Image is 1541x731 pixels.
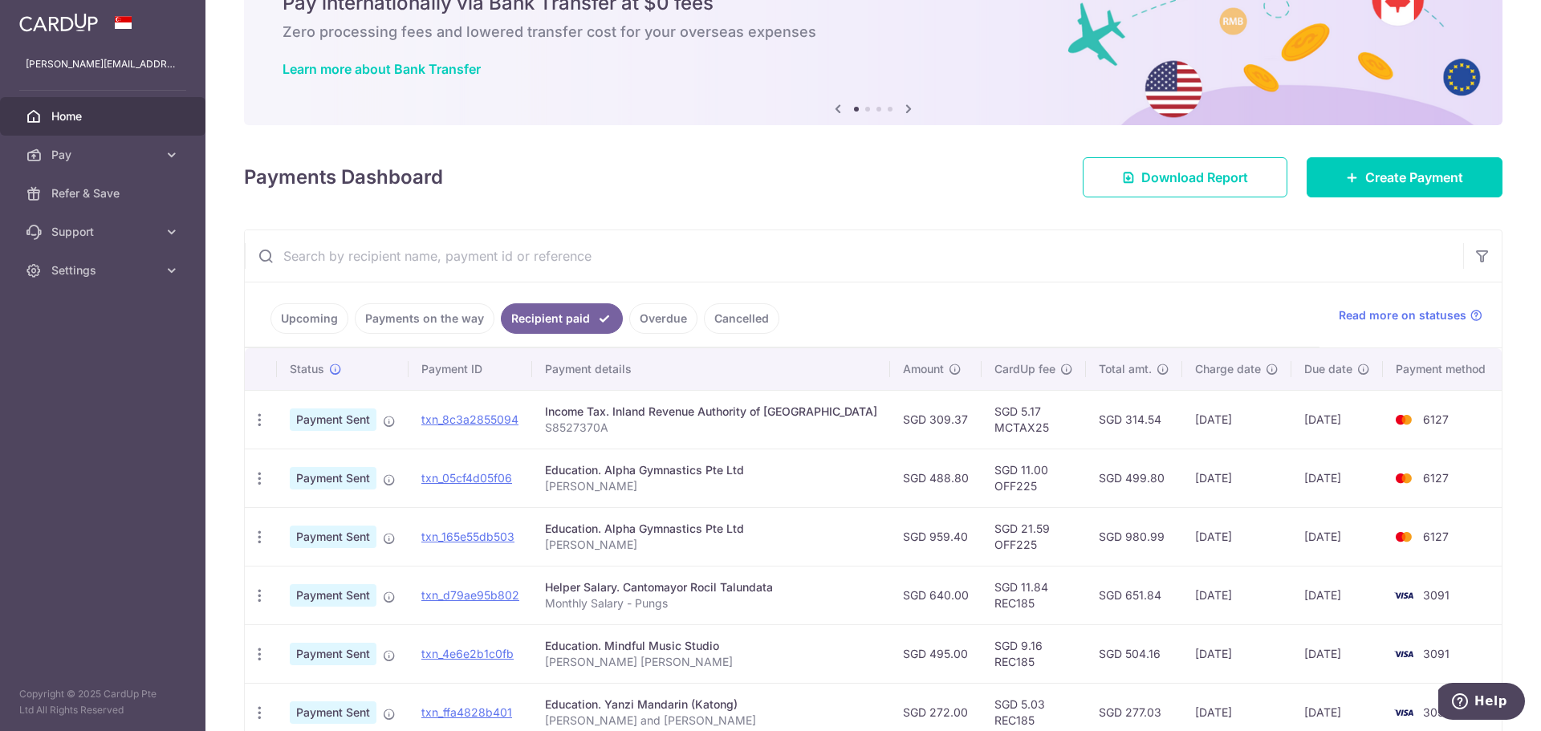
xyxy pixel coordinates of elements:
td: SGD 499.80 [1086,449,1182,507]
span: Home [51,108,157,124]
th: Payment method [1383,348,1505,390]
span: Settings [51,262,157,278]
a: Learn more about Bank Transfer [283,61,481,77]
h4: Payments Dashboard [244,163,443,192]
span: Pay [51,147,157,163]
div: Education. Yanzi Mandarin (Katong) [545,696,877,713]
span: Charge date [1195,361,1261,377]
p: [PERSON_NAME] and [PERSON_NAME] [545,713,877,729]
td: [DATE] [1182,390,1291,449]
div: Education. Alpha Gymnastics Pte Ltd [545,462,877,478]
span: Refer & Save [51,185,157,201]
a: txn_8c3a2855094 [421,412,518,426]
img: Bank Card [1388,410,1420,429]
img: Bank Card [1388,469,1420,488]
p: [PERSON_NAME] [545,537,877,553]
p: [PERSON_NAME][EMAIL_ADDRESS][DOMAIN_NAME] [26,56,180,72]
a: txn_ffa4828b401 [421,705,512,719]
a: Download Report [1083,157,1287,197]
a: txn_05cf4d05f06 [421,471,512,485]
span: 6127 [1423,471,1449,485]
span: 3091 [1423,588,1450,602]
input: Search by recipient name, payment id or reference [245,230,1463,282]
td: SGD 980.99 [1086,507,1182,566]
a: Cancelled [704,303,779,334]
a: Upcoming [270,303,348,334]
span: 3091 [1423,647,1450,660]
a: Create Payment [1307,157,1502,197]
img: Bank Card [1388,644,1420,664]
span: Payment Sent [290,584,376,607]
span: Status [290,361,324,377]
td: SGD 314.54 [1086,390,1182,449]
img: Bank Card [1388,527,1420,546]
span: Payment Sent [290,408,376,431]
td: SGD 21.59 OFF225 [982,507,1086,566]
span: 3091 [1423,705,1450,719]
span: Support [51,224,157,240]
td: [DATE] [1291,390,1383,449]
span: Total amt. [1099,361,1152,377]
span: Download Report [1141,168,1248,187]
span: Due date [1304,361,1352,377]
td: [DATE] [1182,624,1291,683]
span: Amount [903,361,944,377]
img: Bank Card [1388,703,1420,722]
th: Payment ID [409,348,532,390]
span: Read more on statuses [1339,307,1466,323]
td: SGD 959.40 [890,507,982,566]
span: 6127 [1423,412,1449,426]
p: [PERSON_NAME] [545,478,877,494]
p: S8527370A [545,420,877,436]
td: [DATE] [1291,507,1383,566]
td: [DATE] [1291,449,1383,507]
td: SGD 11.84 REC185 [982,566,1086,624]
div: Income Tax. Inland Revenue Authority of [GEOGRAPHIC_DATA] [545,404,877,420]
span: Payment Sent [290,643,376,665]
td: [DATE] [1291,624,1383,683]
a: txn_4e6e2b1c0fb [421,647,514,660]
div: Education. Mindful Music Studio [545,638,877,654]
div: Education. Alpha Gymnastics Pte Ltd [545,521,877,537]
span: Payment Sent [290,467,376,489]
td: SGD 504.16 [1086,624,1182,683]
iframe: Opens a widget where you can find more information [1438,683,1525,723]
td: [DATE] [1182,566,1291,624]
td: SGD 309.37 [890,390,982,449]
td: [DATE] [1182,449,1291,507]
a: Overdue [629,303,697,334]
a: Recipient paid [501,303,623,334]
td: SGD 651.84 [1086,566,1182,624]
p: Monthly Salary - Pungs [545,595,877,611]
span: Payment Sent [290,526,376,548]
td: [DATE] [1291,566,1383,624]
a: Payments on the way [355,303,494,334]
p: [PERSON_NAME] [PERSON_NAME] [545,654,877,670]
td: SGD 11.00 OFF225 [982,449,1086,507]
span: CardUp fee [994,361,1055,377]
a: txn_165e55db503 [421,530,514,543]
a: Read more on statuses [1339,307,1482,323]
div: Helper Salary. Cantomayor Rocil Talundata [545,579,877,595]
img: CardUp [19,13,98,32]
td: SGD 640.00 [890,566,982,624]
td: [DATE] [1182,507,1291,566]
a: txn_d79ae95b802 [421,588,519,602]
span: Payment Sent [290,701,376,724]
td: SGD 5.17 MCTAX25 [982,390,1086,449]
h6: Zero processing fees and lowered transfer cost for your overseas expenses [283,22,1464,42]
th: Payment details [532,348,890,390]
td: SGD 488.80 [890,449,982,507]
td: SGD 495.00 [890,624,982,683]
span: 6127 [1423,530,1449,543]
span: Create Payment [1365,168,1463,187]
td: SGD 9.16 REC185 [982,624,1086,683]
img: Bank Card [1388,586,1420,605]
